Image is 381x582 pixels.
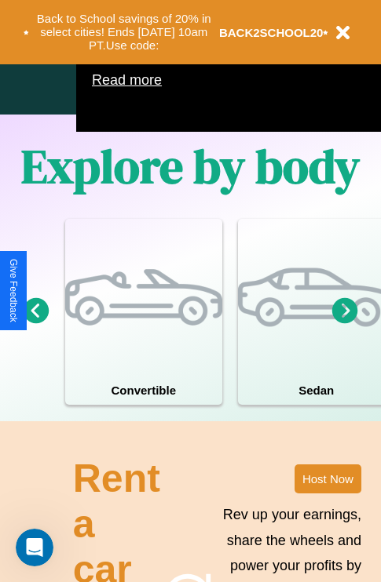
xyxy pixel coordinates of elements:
[65,376,222,405] h4: Convertible
[21,134,360,198] h1: Explore by body
[8,259,19,322] div: Give Feedback
[219,26,324,39] b: BACK2SCHOOL20
[29,8,219,56] button: Back to School savings of 20% in select cities! Ends [DATE] 10am PT.Use code:
[295,464,361,493] button: Host Now
[16,529,53,566] iframe: Intercom live chat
